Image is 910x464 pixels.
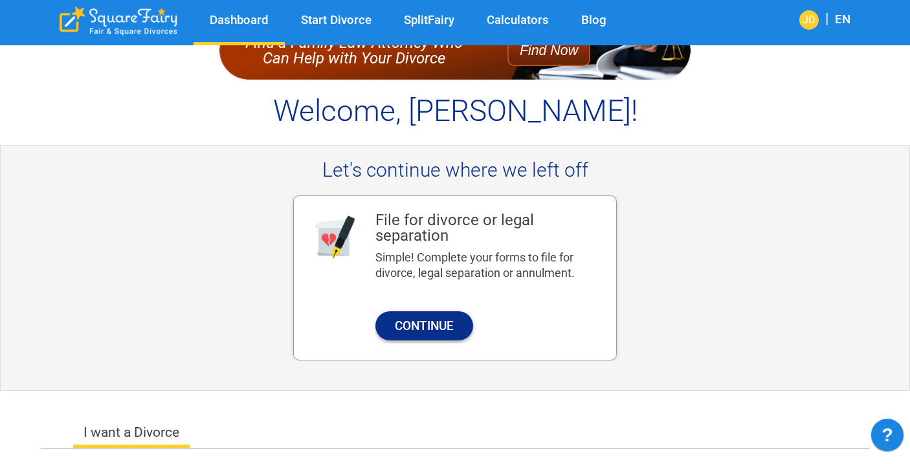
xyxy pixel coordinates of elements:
div: Welcome, [PERSON_NAME]! [41,96,869,126]
img: File Divorce Icon [310,212,359,261]
div: JD [799,10,819,30]
a: Calculators [471,13,565,28]
div: Simple! Complete your forms to file for divorce, legal separation or annulment. [375,250,600,281]
button: Continue [375,311,473,340]
div: SquareFairy Logo [60,6,177,36]
a: Blog [565,13,623,28]
a: Start Divorce [285,13,388,28]
div: Let's continue where we left off [41,145,869,195]
button: Find Now [507,35,590,66]
div: EN [835,12,850,29]
a: SplitFairy [388,13,471,28]
span: | [819,10,835,27]
div: File for divorce or legal separation [375,212,600,250]
p: Find a Family Law Attorney Who Can Help with Your Divorce [232,35,475,66]
iframe: JSD widget [865,412,910,464]
button: I want a Divorce [73,417,190,448]
a: Dashboard [194,13,285,28]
